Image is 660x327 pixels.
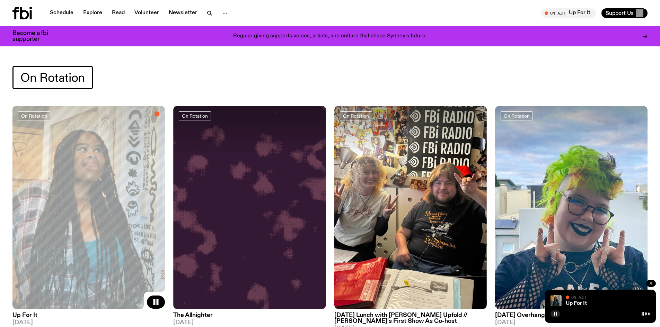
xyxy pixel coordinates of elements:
img: Ify - a Brown Skin girl with black braided twists, looking up to the side with her tongue stickin... [551,295,562,306]
span: On Air [571,295,586,299]
a: On Rotation [340,111,372,120]
a: Read [108,8,129,18]
span: [DATE] [12,320,165,326]
span: [DATE] [173,320,326,326]
h3: Become a fbi supporter [12,30,57,42]
a: Up For It[DATE] [12,309,165,326]
a: Schedule [46,8,78,18]
a: Up For It [566,301,587,306]
a: On Rotation [501,111,533,120]
span: [DATE] [495,320,648,326]
button: Support Us [601,8,648,18]
span: On Rotation [20,71,85,84]
span: On Rotation [21,113,47,118]
a: [DATE] Overhang[DATE] [495,309,648,326]
button: On AirUp For It [541,8,596,18]
a: On Rotation [18,111,50,120]
span: On Rotation [182,113,208,118]
h3: [DATE] Overhang [495,312,648,318]
img: Adam and Zara Presenting Together :) [334,106,487,309]
a: On Rotation [179,111,211,120]
h3: The Allnighter [173,312,326,318]
a: Newsletter [165,8,201,18]
a: Volunteer [130,8,163,18]
span: On Rotation [343,113,369,118]
span: On Rotation [504,113,530,118]
span: Support Us [606,10,634,16]
h3: [DATE] Lunch with [PERSON_NAME] Upfold // [PERSON_NAME]'s First Show As Co-host [334,312,487,324]
h3: Up For It [12,312,165,318]
a: The Allnighter[DATE] [173,309,326,326]
p: Regular giving supports voices, artists, and culture that shape Sydney’s future. [233,33,427,39]
a: Explore [79,8,106,18]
